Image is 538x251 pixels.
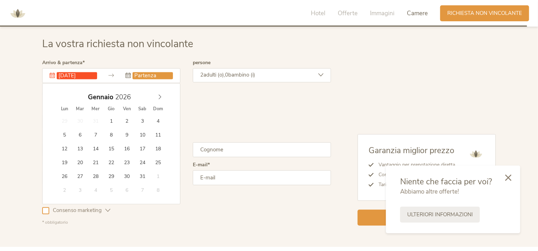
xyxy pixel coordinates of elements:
span: bambino (i) [228,71,255,78]
span: La vostra richiesta non vincolante [42,37,193,51]
span: Gennaio 18, 2026 [151,141,165,155]
span: Offerte [338,9,358,17]
span: Consenso marketing [49,207,105,214]
span: Gennaio 15, 2026 [104,141,118,155]
span: Mer [88,107,103,111]
span: Gennaio 11, 2026 [151,128,165,141]
span: Gio [103,107,119,111]
span: Gennaio 29, 2026 [104,169,118,183]
span: Camere [407,9,428,17]
span: Febbraio 8, 2026 [151,183,165,197]
span: Gennaio 27, 2026 [73,169,87,183]
span: Dicembre 30, 2025 [73,114,87,128]
span: Gennaio 28, 2026 [89,169,102,183]
span: Garanzia miglior prezzo [369,145,454,156]
span: Gennaio 2, 2026 [120,114,134,128]
span: Gennaio 9, 2026 [120,128,134,141]
span: Mar [72,107,88,111]
span: Ulteriori informazioni [407,211,473,218]
span: Febbraio 5, 2026 [104,183,118,197]
span: Gennaio 26, 2026 [58,169,72,183]
span: Gennaio 12, 2026 [58,141,72,155]
span: Gennaio 19, 2026 [58,155,72,169]
li: Vantaggio per prenotazione diretta [374,160,455,170]
span: Gennaio 16, 2026 [120,141,134,155]
span: Dicembre 31, 2025 [89,114,102,128]
span: Gennaio 25, 2026 [151,155,165,169]
span: Gennaio 22, 2026 [104,155,118,169]
input: Partenza [133,72,173,79]
span: Hotel [311,9,325,17]
span: Febbraio 7, 2026 [135,183,149,197]
span: Gennaio 24, 2026 [135,155,149,169]
span: Febbraio 6, 2026 [120,183,134,197]
input: Year [113,93,137,102]
img: AMONTI & LUNARIS Wellnessresort [467,145,485,163]
span: Gennaio 8, 2026 [104,128,118,141]
span: Sab [135,107,150,111]
img: AMONTI & LUNARIS Wellnessresort [7,3,28,24]
span: Gennaio 14, 2026 [89,141,102,155]
span: Gennaio 23, 2026 [120,155,134,169]
span: Gennaio 30, 2026 [120,169,134,183]
span: Gennaio 17, 2026 [135,141,149,155]
span: Gennaio 5, 2026 [58,128,72,141]
span: Lun [57,107,72,111]
div: * obbligatorio [42,219,331,225]
li: Consulenza personalizzata [374,170,455,180]
label: persone [193,60,211,65]
span: Gennaio 21, 2026 [89,155,102,169]
span: Gennaio 6, 2026 [73,128,87,141]
span: Gennaio 13, 2026 [73,141,87,155]
span: Febbraio 2, 2026 [58,183,72,197]
span: Gennaio 3, 2026 [135,114,149,128]
span: Febbraio 1, 2026 [151,169,165,183]
span: adulti (o), [203,71,225,78]
span: Gennaio 10, 2026 [135,128,149,141]
span: Richiesta non vincolante [447,10,522,17]
input: Arrivo [57,72,97,79]
span: Febbraio 4, 2026 [89,183,102,197]
a: Ulteriori informazioni [400,207,480,223]
span: Gennaio 1, 2026 [104,114,118,128]
span: Niente che faccia per voi? [400,176,492,187]
span: Dicembre 29, 2025 [58,114,72,128]
span: Gennaio 4, 2026 [151,114,165,128]
span: Immagini [370,9,394,17]
label: E-mail [193,162,210,167]
span: Gennaio 31, 2026 [135,169,149,183]
span: Febbraio 3, 2026 [73,183,87,197]
label: Arrivo & partenza [42,60,85,65]
span: Abbiamo altre offerte! [400,188,459,196]
input: Cognome [193,142,331,157]
input: E-mail [193,170,331,185]
li: Tariffe vantaggiose [374,180,455,190]
span: 0 [225,71,228,78]
span: Dom [150,107,166,111]
span: Gennaio [88,94,113,101]
span: Gennaio 20, 2026 [73,155,87,169]
span: 2 [200,71,203,78]
span: Gennaio 7, 2026 [89,128,102,141]
span: Ven [119,107,135,111]
a: AMONTI & LUNARIS Wellnessresort [7,11,28,16]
